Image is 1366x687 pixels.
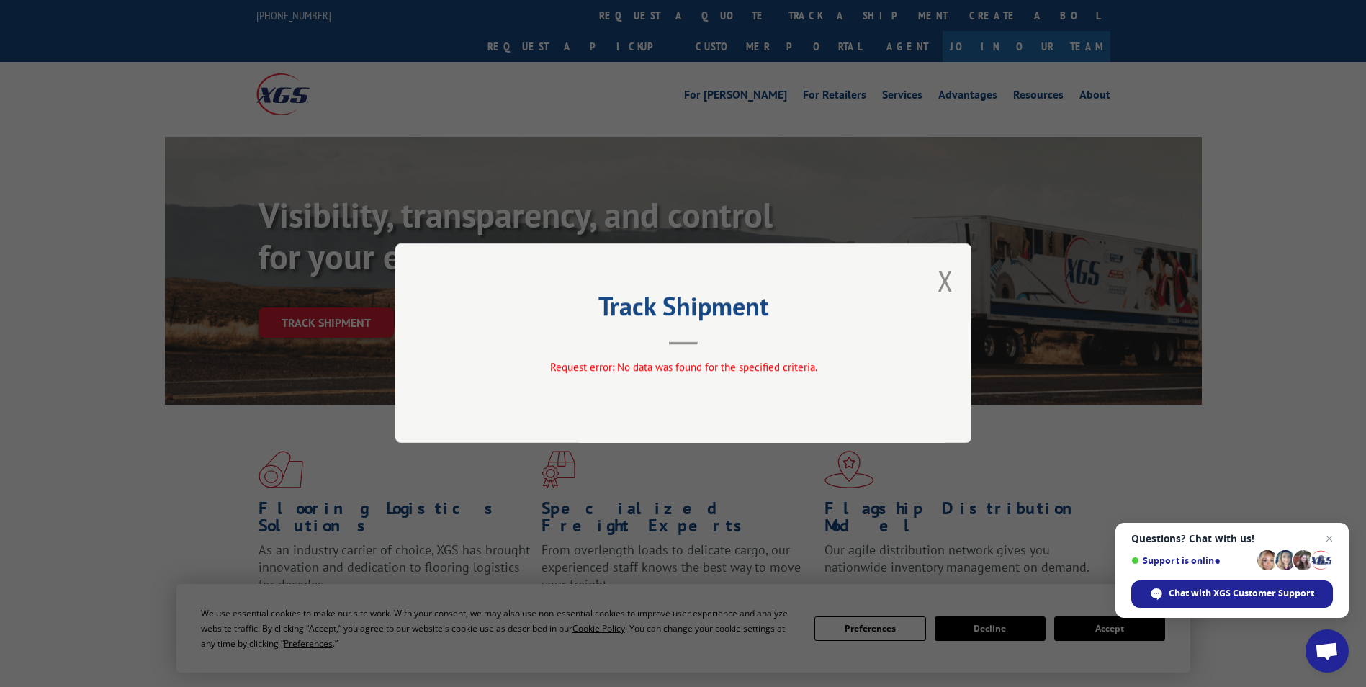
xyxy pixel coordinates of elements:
[1131,555,1252,566] span: Support is online
[1169,587,1314,600] span: Chat with XGS Customer Support
[1321,530,1338,547] span: Close chat
[938,261,953,300] button: Close modal
[549,361,817,374] span: Request error: No data was found for the specified criteria.
[1131,580,1333,608] div: Chat with XGS Customer Support
[1131,533,1333,544] span: Questions? Chat with us!
[467,296,899,323] h2: Track Shipment
[1306,629,1349,673] div: Open chat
